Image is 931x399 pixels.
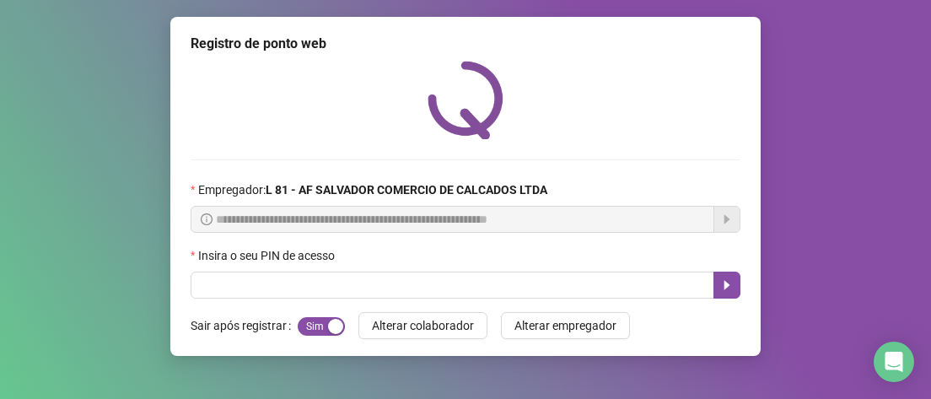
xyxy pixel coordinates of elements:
[720,278,734,292] span: caret-right
[201,213,213,225] span: info-circle
[358,312,487,339] button: Alterar colaborador
[372,316,474,335] span: Alterar colaborador
[198,181,547,199] span: Empregador :
[191,312,298,339] label: Sair após registrar
[428,61,503,139] img: QRPoint
[501,312,630,339] button: Alterar empregador
[191,34,740,54] div: Registro de ponto web
[266,183,547,197] strong: L 81 - AF SALVADOR COMERCIO DE CALCADOS LTDA
[874,342,914,382] div: Open Intercom Messenger
[514,316,616,335] span: Alterar empregador
[191,246,346,265] label: Insira o seu PIN de acesso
